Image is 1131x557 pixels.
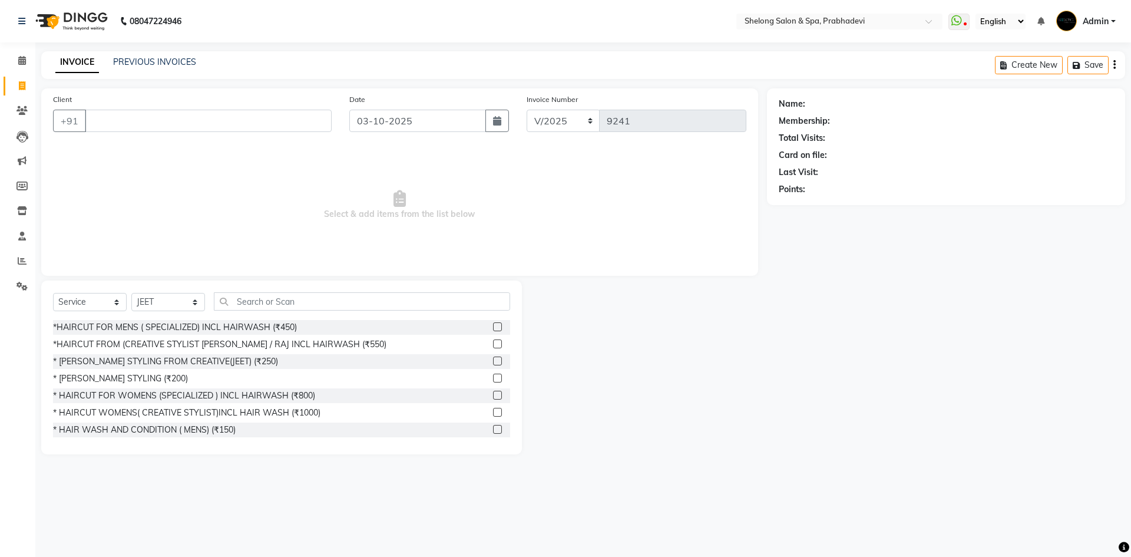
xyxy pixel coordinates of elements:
div: Points: [779,183,805,196]
a: PREVIOUS INVOICES [113,57,196,67]
div: * HAIR WASH AND CONDITION ( MENS) (₹150) [53,424,236,436]
img: logo [30,5,111,38]
button: Create New [995,56,1063,74]
div: * HAIRCUT FOR WOMENS (SPECIALIZED ) INCL HAIRWASH (₹800) [53,390,315,402]
div: *HAIRCUT FOR MENS ( SPECIALIZED) INCL HAIRWASH (₹450) [53,321,297,334]
a: INVOICE [55,52,99,73]
div: Total Visits: [779,132,825,144]
label: Date [349,94,365,105]
img: Admin [1056,11,1077,31]
label: Invoice Number [527,94,578,105]
input: Search or Scan [214,292,510,311]
button: Save [1067,56,1109,74]
div: Card on file: [779,149,827,162]
b: 08047224946 [130,5,181,38]
span: Select & add items from the list below [53,146,746,264]
button: +91 [53,110,86,132]
input: Search by Name/Mobile/Email/Code [85,110,332,132]
div: Last Visit: [779,166,818,179]
div: Name: [779,98,805,110]
div: *HAIRCUT FROM (CREATIVE STYLIST [PERSON_NAME] / RAJ INCL HAIRWASH (₹550) [53,338,386,351]
span: Admin [1083,15,1109,28]
div: Membership: [779,115,830,127]
label: Client [53,94,72,105]
div: * [PERSON_NAME] STYLING FROM CREATIVE(JEET) (₹250) [53,355,278,368]
div: * HAIRCUT WOMENS( CREATIVE STYLIST)INCL HAIR WASH (₹1000) [53,407,320,419]
div: * [PERSON_NAME] STYLING (₹200) [53,373,188,385]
